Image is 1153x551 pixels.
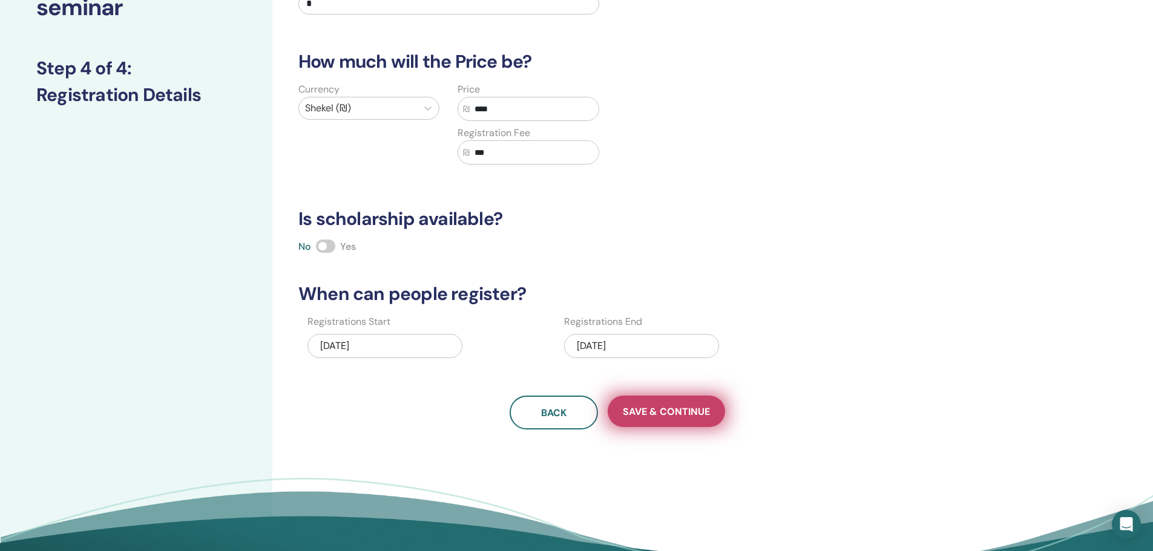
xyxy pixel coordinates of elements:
h3: When can people register? [291,283,944,305]
h3: Step 4 of 4 : [36,57,236,79]
span: Save & Continue [623,405,710,418]
div: Open Intercom Messenger [1112,510,1141,539]
div: [DATE] [564,334,719,358]
span: No [298,240,311,253]
h3: How much will the Price be? [291,51,944,73]
span: ₪ [463,146,470,159]
label: Currency [298,82,340,97]
span: Back [541,406,567,419]
h3: Registration Details [36,84,236,106]
button: Save & Continue [608,396,725,427]
span: Yes [340,240,356,253]
label: Registrations End [564,315,642,329]
label: Price [458,82,480,97]
span: ₪ [463,103,470,116]
div: [DATE] [307,334,462,358]
button: Back [510,396,598,429]
label: Registration Fee [458,126,530,140]
label: Registrations Start [307,315,390,329]
h3: Is scholarship available? [291,208,944,230]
